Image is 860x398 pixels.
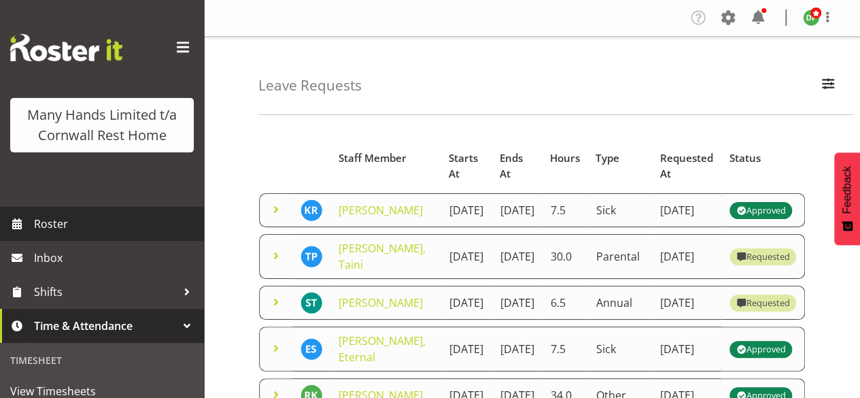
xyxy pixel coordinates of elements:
[258,78,362,93] h4: Leave Requests
[736,341,785,357] div: Approved
[300,292,322,314] img: shannon-tocker10948.jpg
[492,286,543,320] td: [DATE]
[652,193,721,227] td: [DATE]
[34,248,197,268] span: Inbox
[588,327,652,371] td: Sick
[300,199,322,221] img: kirsty-richardson11430.jpg
[588,193,652,227] td: Sick
[543,327,588,371] td: 7.5
[841,166,853,214] span: Feedback
[339,295,423,310] a: [PERSON_NAME]
[441,234,492,279] td: [DATE]
[736,295,789,311] div: Requested
[803,10,819,26] img: deborah-fairbrother10865.jpg
[24,105,180,146] div: Many Hands Limited t/a Cornwall Rest Home
[736,248,789,265] div: Requested
[492,234,543,279] td: [DATE]
[652,234,721,279] td: [DATE]
[300,246,322,267] img: taini-pia10947.jpg
[10,34,122,61] img: Rosterit website logo
[652,286,721,320] td: [DATE]
[596,150,619,166] span: Type
[588,234,652,279] td: Parental
[543,193,588,227] td: 7.5
[34,214,197,234] span: Roster
[300,338,322,360] img: eternal-sutton11562.jpg
[729,150,761,166] span: Status
[659,150,714,182] span: Requested At
[449,150,484,182] span: Starts At
[834,152,860,245] button: Feedback - Show survey
[441,193,492,227] td: [DATE]
[441,327,492,371] td: [DATE]
[34,316,177,336] span: Time & Attendance
[814,71,842,101] button: Filter Employees
[338,150,406,166] span: Staff Member
[492,327,543,371] td: [DATE]
[441,286,492,320] td: [DATE]
[736,202,785,218] div: Approved
[339,203,423,218] a: [PERSON_NAME]
[339,241,426,272] a: [PERSON_NAME], Taini
[34,282,177,302] span: Shifts
[543,234,588,279] td: 30.0
[339,333,426,365] a: [PERSON_NAME], Eternal
[543,286,588,320] td: 6.5
[3,346,201,374] div: Timesheet
[652,327,721,371] td: [DATE]
[588,286,652,320] td: Annual
[492,193,543,227] td: [DATE]
[500,150,534,182] span: Ends At
[550,150,580,166] span: Hours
